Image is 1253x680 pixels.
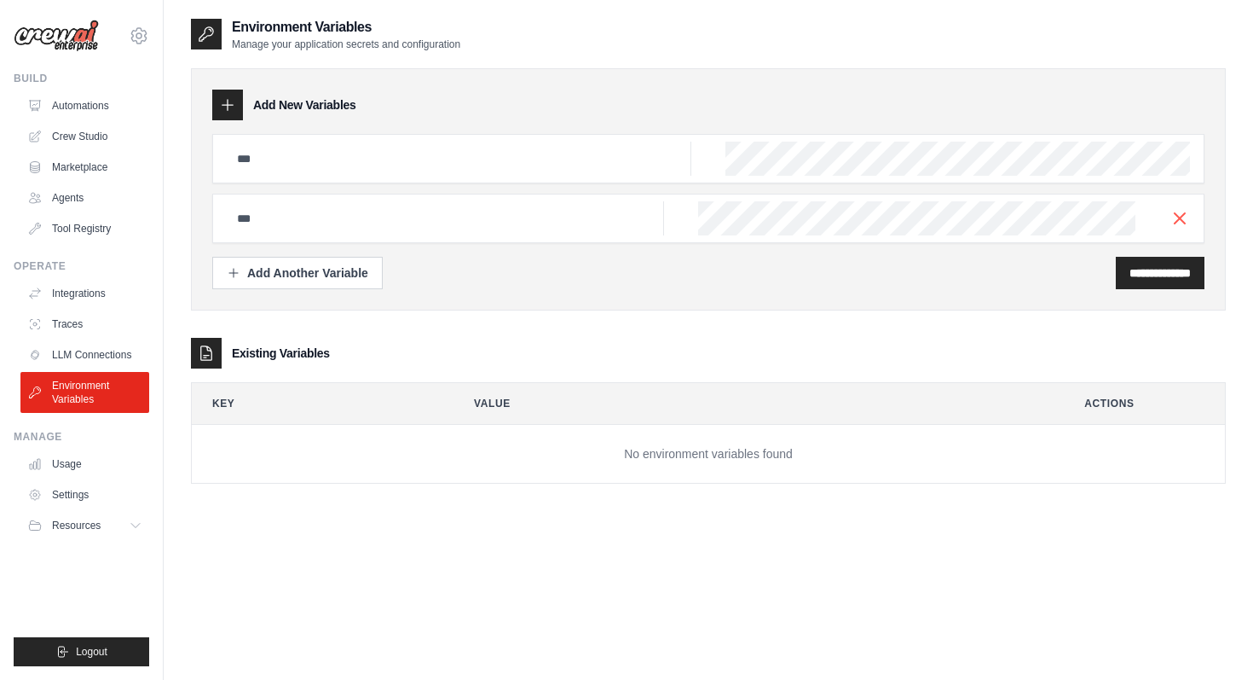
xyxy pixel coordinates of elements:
h3: Existing Variables [232,345,330,362]
h2: Environment Variables [232,17,460,38]
a: Crew Studio [20,123,149,150]
div: Operate [14,259,149,273]
a: Traces [20,311,149,338]
h3: Add New Variables [253,96,356,113]
span: Logout [76,645,107,659]
span: Resources [52,519,101,532]
p: Manage your application secrets and configuration [232,38,460,51]
th: Key [192,383,440,424]
button: Add Another Variable [212,257,383,289]
th: Actions [1064,383,1225,424]
button: Resources [20,512,149,539]
th: Value [453,383,1050,424]
button: Logout [14,637,149,666]
div: Manage [14,430,149,444]
a: Integrations [20,280,149,307]
a: Agents [20,184,149,212]
div: Add Another Variable [227,264,368,282]
div: Build [14,72,149,85]
a: LLM Connections [20,341,149,369]
img: Logo [14,20,99,52]
a: Marketplace [20,154,149,181]
a: Settings [20,481,149,509]
td: No environment variables found [192,425,1225,484]
a: Tool Registry [20,215,149,242]
a: Automations [20,92,149,119]
a: Environment Variables [20,372,149,413]
a: Usage [20,450,149,478]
